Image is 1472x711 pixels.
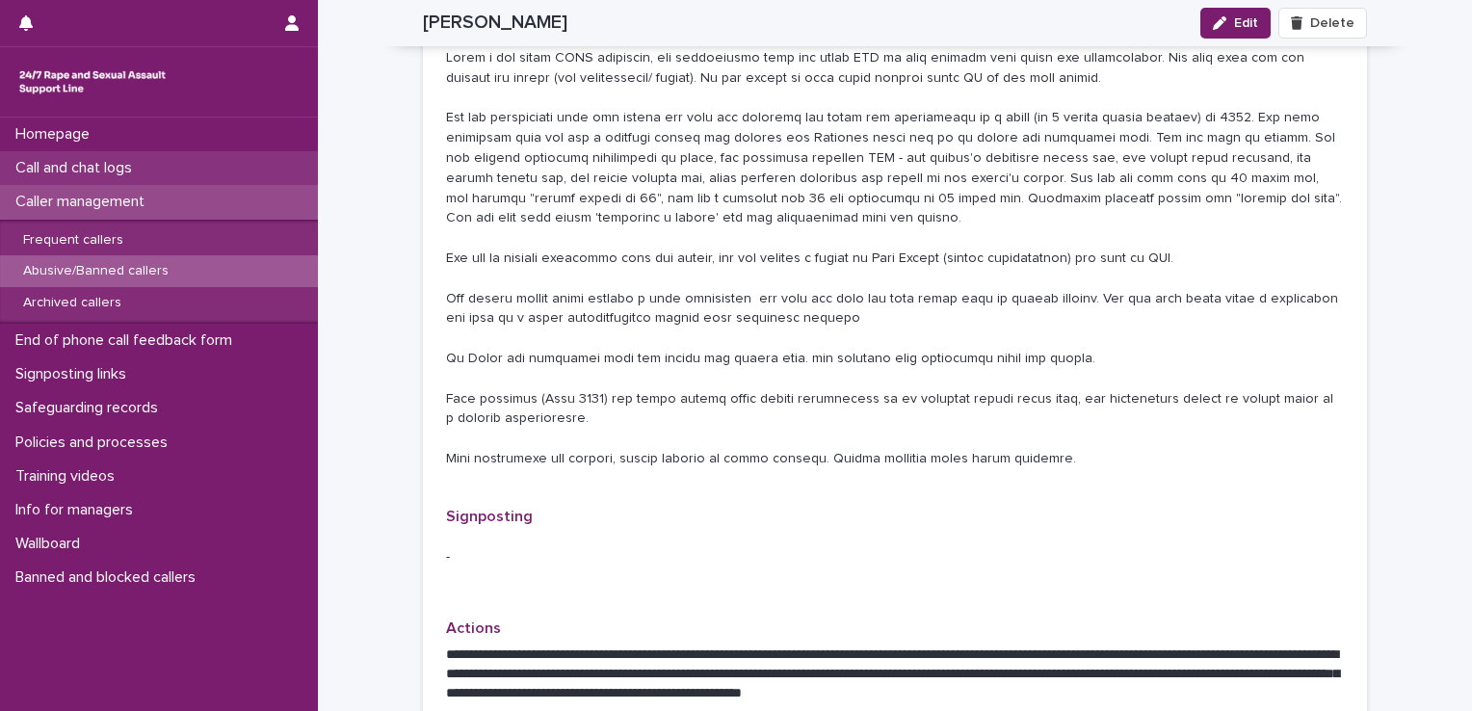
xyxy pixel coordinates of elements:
p: Abusive/Banned callers [8,263,184,279]
p: - [446,547,1344,567]
img: rhQMoQhaT3yELyF149Cw [15,63,170,101]
p: Call and chat logs [8,159,147,177]
h2: [PERSON_NAME] [423,12,567,34]
p: Wallboard [8,535,95,553]
button: Edit [1200,8,1271,39]
p: Frequent callers [8,232,139,249]
p: Safeguarding records [8,399,173,417]
span: Actions [446,620,501,636]
span: Delete [1310,16,1354,30]
p: Banned and blocked callers [8,568,211,587]
span: Edit [1234,16,1258,30]
p: Training videos [8,467,130,486]
p: Signposting links [8,365,142,383]
p: Caller management [8,193,160,211]
p: Info for managers [8,501,148,519]
button: Delete [1278,8,1367,39]
p: Lorem i dol sitam CONS adipiscin, eli seddoeiusmo temp inc utlab ETD ma aliq enimadm veni quisn e... [446,48,1344,469]
p: End of phone call feedback form [8,331,248,350]
p: Archived callers [8,295,137,311]
p: Policies and processes [8,434,183,452]
p: Homepage [8,125,105,144]
span: Signposting [446,509,533,524]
